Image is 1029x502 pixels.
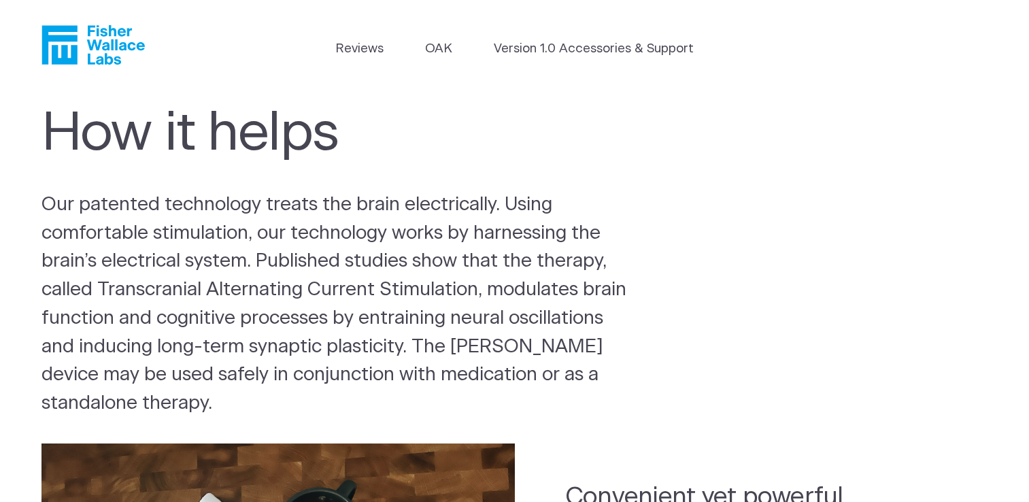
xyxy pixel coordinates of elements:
h1: How it helps [41,103,607,165]
a: Version 1.0 Accessories & Support [494,39,694,58]
p: Our patented technology treats the brain electrically. Using comfortable stimulation, our technol... [41,191,636,418]
a: OAK [425,39,452,58]
a: Reviews [335,39,384,58]
a: Fisher Wallace [41,25,145,65]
